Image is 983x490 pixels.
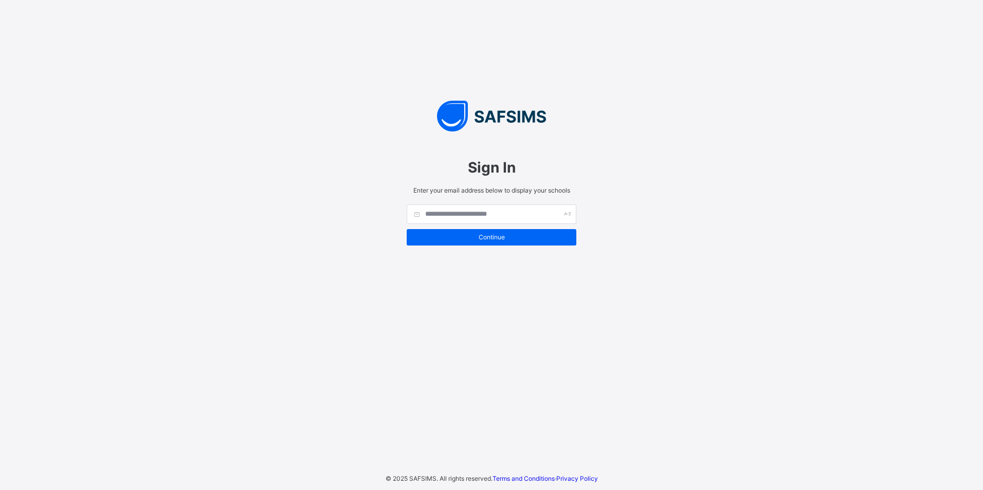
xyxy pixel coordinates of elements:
[386,475,493,482] span: © 2025 SAFSIMS. All rights reserved.
[414,233,569,241] span: Continue
[493,475,598,482] span: ·
[493,475,555,482] a: Terms and Conditions
[556,475,598,482] a: Privacy Policy
[396,101,587,131] img: SAFSIMS Logo
[407,159,576,176] span: Sign In
[407,186,576,194] span: Enter your email address below to display your schools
